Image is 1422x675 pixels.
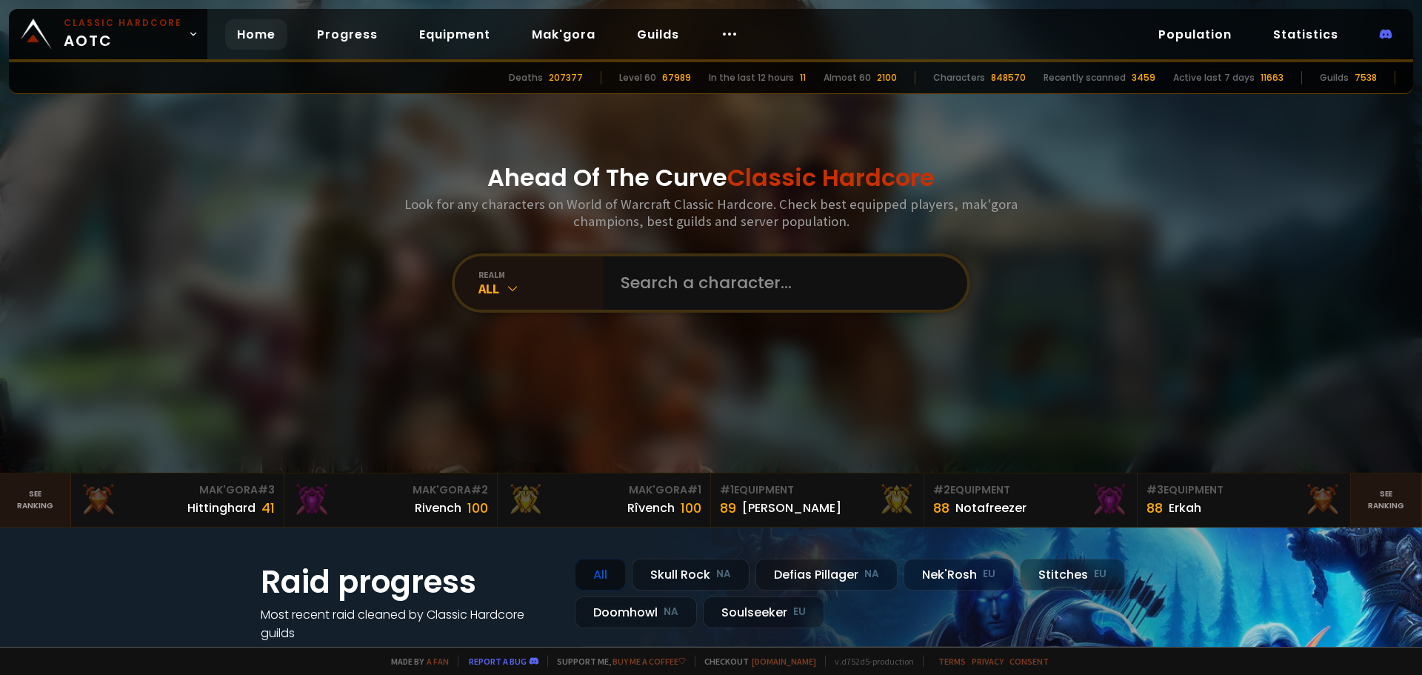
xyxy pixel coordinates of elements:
[627,499,675,517] div: Rîvench
[755,559,898,591] div: Defias Pillager
[398,196,1024,230] h3: Look for any characters on World of Warcraft Classic Hardcore. Check best equipped players, mak'g...
[1132,71,1155,84] div: 3459
[509,71,543,84] div: Deaths
[1094,567,1106,582] small: EU
[904,559,1014,591] div: Nek'Rosh
[662,71,691,84] div: 67989
[1138,473,1351,527] a: #3Equipment88Erkah
[261,498,275,518] div: 41
[924,473,1138,527] a: #2Equipment88Notafreezer
[720,482,915,498] div: Equipment
[612,256,949,310] input: Search a character...
[1009,656,1049,667] a: Consent
[261,605,557,642] h4: Most recent raid cleaned by Classic Hardcore guilds
[1146,482,1164,497] span: # 3
[415,499,461,517] div: Rivench
[632,559,750,591] div: Skull Rock
[80,482,275,498] div: Mak'Gora
[520,19,607,50] a: Mak'gora
[305,19,390,50] a: Progress
[1320,71,1349,84] div: Guilds
[709,71,794,84] div: In the last 12 hours
[955,499,1027,517] div: Notafreezer
[1351,473,1422,527] a: Seeranking
[1020,559,1125,591] div: Stitches
[261,643,357,660] a: See all progress
[1261,19,1350,50] a: Statistics
[1146,19,1244,50] a: Population
[382,656,449,667] span: Made by
[864,567,879,582] small: NA
[825,656,914,667] span: v. d752d5 - production
[703,596,824,628] div: Soulseeker
[71,473,284,527] a: Mak'Gora#3Hittinghard41
[498,473,711,527] a: Mak'Gora#1Rîvench100
[664,605,678,619] small: NA
[547,656,686,667] span: Support me,
[575,596,697,628] div: Doomhowl
[877,71,897,84] div: 2100
[695,656,816,667] span: Checkout
[681,498,701,518] div: 100
[478,280,603,297] div: All
[225,19,287,50] a: Home
[258,482,275,497] span: # 3
[793,605,806,619] small: EU
[933,482,950,497] span: # 2
[991,71,1026,84] div: 848570
[742,499,841,517] div: [PERSON_NAME]
[933,71,985,84] div: Characters
[711,473,924,527] a: #1Equipment89[PERSON_NAME]
[261,559,557,605] h1: Raid progress
[427,656,449,667] a: a fan
[720,498,736,518] div: 89
[549,71,583,84] div: 207377
[933,482,1128,498] div: Equipment
[478,269,603,280] div: realm
[933,498,949,518] div: 88
[187,499,256,517] div: Hittinghard
[972,656,1004,667] a: Privacy
[1261,71,1284,84] div: 11663
[407,19,502,50] a: Equipment
[1044,71,1126,84] div: Recently scanned
[575,559,626,591] div: All
[687,482,701,497] span: # 1
[938,656,966,667] a: Terms
[716,567,731,582] small: NA
[293,482,488,498] div: Mak'Gora
[64,16,182,52] span: AOTC
[619,71,656,84] div: Level 60
[469,656,527,667] a: Report a bug
[1146,482,1341,498] div: Equipment
[284,473,498,527] a: Mak'Gora#2Rivench100
[752,656,816,667] a: [DOMAIN_NAME]
[824,71,871,84] div: Almost 60
[507,482,701,498] div: Mak'Gora
[1173,71,1255,84] div: Active last 7 days
[467,498,488,518] div: 100
[612,656,686,667] a: Buy me a coffee
[983,567,995,582] small: EU
[9,9,207,59] a: Classic HardcoreAOTC
[625,19,691,50] a: Guilds
[720,482,734,497] span: # 1
[487,160,935,196] h1: Ahead Of The Curve
[471,482,488,497] span: # 2
[64,16,182,30] small: Classic Hardcore
[800,71,806,84] div: 11
[1169,499,1201,517] div: Erkah
[1146,498,1163,518] div: 88
[1355,71,1377,84] div: 7538
[727,161,935,194] span: Classic Hardcore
